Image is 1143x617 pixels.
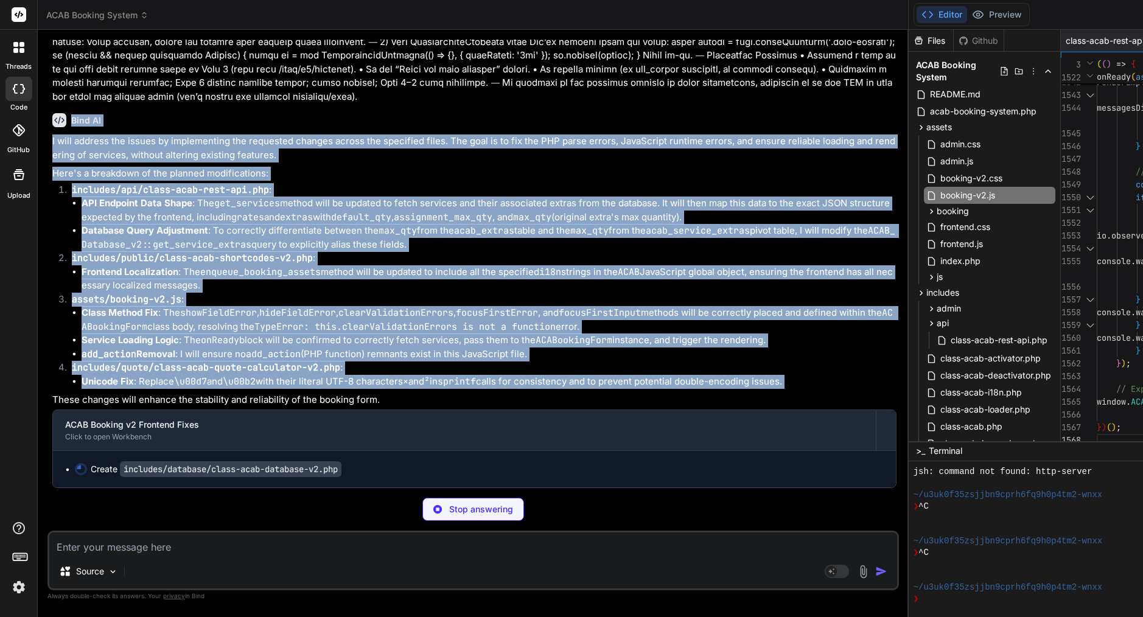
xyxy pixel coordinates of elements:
li: : The method will be updated to include all the specified strings in the JavaScript global object... [82,265,897,293]
code: onReady [201,334,239,346]
code: focusFirstError [456,307,538,319]
span: ACAB Booking System [916,59,999,83]
code: \u00b2 [223,375,256,388]
div: Click to collapse the range. [1082,293,1098,306]
span: index.php [939,254,982,268]
p: : [72,251,897,265]
div: 1558 [1061,306,1081,319]
label: threads [5,61,32,72]
span: Terminal [929,445,962,457]
strong: Database Query Adjustment [82,225,208,236]
strong: Frontend Localization [82,266,178,277]
label: code [10,102,27,113]
span: ❯ [914,547,918,559]
div: Click to collapse the range. [1082,191,1098,204]
code: extras [280,211,313,223]
code: assets/booking-v2.js [72,293,181,305]
li: : To correctly differentiate between the from the table and the from the pivot table, I will modi... [82,224,897,251]
span: ( [1102,58,1106,69]
code: add_action [246,348,301,360]
img: Pick Models [108,566,118,577]
code: enqueue_booking_assets [200,266,321,278]
p: Here's a breakdown of the planned modifications: [52,167,897,181]
span: class-acab-i18n.php [939,385,1023,400]
p: Stop answering [449,503,513,515]
button: Editor [917,6,967,23]
img: settings [9,577,29,598]
span: } [1116,358,1121,369]
div: 1565 [1061,396,1081,408]
code: ACAB [618,266,640,278]
span: assets [926,121,952,133]
span: ( [1106,422,1111,433]
span: class-acab-loader.php [939,402,1032,417]
label: GitHub [7,145,30,155]
code: rates [237,211,264,223]
code: default_qty [331,211,391,223]
code: ACAB_Database_v2::get_service_extras [82,225,895,251]
div: 1564 [1061,383,1081,396]
span: ( [1097,58,1102,69]
code: includes/api/class-acab-rest-api.php [72,184,269,196]
span: ACAB Booking System [46,9,149,21]
p: Source [76,565,104,577]
span: => [1116,58,1126,69]
span: ; [1116,422,1121,433]
div: 1553 [1061,229,1081,242]
button: Preview [967,6,1027,23]
span: window [1097,396,1126,407]
span: acab-booking-system.php [929,104,1038,119]
span: booking-v2.js [939,188,996,203]
code: hideFieldError [259,307,336,319]
span: includes [926,287,959,299]
div: 1568 [1061,434,1081,447]
span: } [1136,294,1141,305]
code: TypeError: this.clearValidationErrors is not a function [254,321,556,333]
label: Upload [7,190,30,201]
code: \u00d7 [174,375,207,388]
span: booking [937,205,969,217]
span: ) [1102,422,1106,433]
div: 1552 [1061,217,1081,229]
div: 1545 [1061,127,1081,140]
div: 1547 [1061,153,1081,166]
span: . [1106,230,1111,241]
div: 1563 [1061,370,1081,383]
div: Create [91,463,341,475]
div: Files [909,35,953,47]
span: booking-v2.css [939,171,1004,186]
span: admin.js [939,154,974,169]
div: 1566 [1061,408,1081,421]
div: 1567 [1061,421,1081,434]
div: 1562 [1061,357,1081,370]
span: . [1131,256,1136,267]
code: focusFirstInput [559,307,641,319]
li: : The method will be updated to fetch services and their associated extras from the database. It ... [82,197,897,224]
span: ) [1106,58,1111,69]
p: These changes will enhance the stability and reliability of the booking form. [52,393,897,407]
span: class-acab-rest-api.php [949,333,1049,347]
span: frontend.css [939,220,991,234]
span: { [1131,58,1136,69]
div: ACAB Booking v2 Frontend Fixes [65,419,864,431]
span: console [1097,332,1131,343]
span: ) [1111,422,1116,433]
div: 1561 [1061,344,1081,357]
code: × [403,375,408,388]
code: i18n [539,266,561,278]
span: class-acab-activator.php [939,351,1042,366]
code: max_qty [570,225,609,237]
span: . [1131,307,1136,318]
div: Click to collapse the range. [1082,319,1098,332]
div: 1543 [1061,89,1081,102]
span: ^C [918,501,929,512]
li: : The block will be confirmed to correctly fetch services, pass them to the instance, and trigger... [82,333,897,347]
span: README.md [929,87,982,102]
div: 1555 [1061,255,1081,268]
span: admin [937,302,961,315]
span: ( [1131,71,1136,82]
strong: Service Loading Logic [82,334,179,346]
p: : [72,183,897,197]
code: acab_extras [454,225,514,237]
span: frontend.js [939,237,984,251]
